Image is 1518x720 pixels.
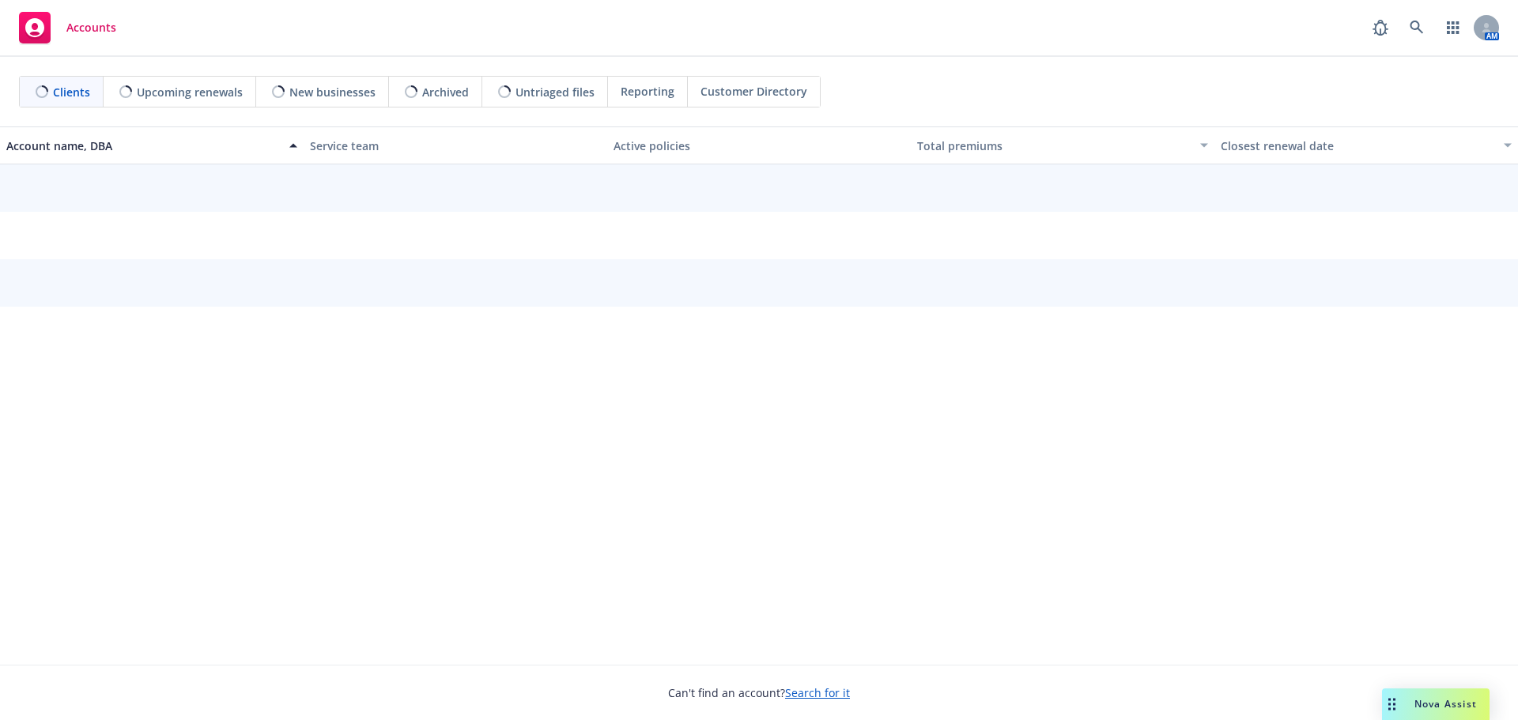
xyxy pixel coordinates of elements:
[515,84,595,100] span: Untriaged files
[607,126,911,164] button: Active policies
[917,138,1191,154] div: Total premiums
[422,84,469,100] span: Archived
[137,84,243,100] span: Upcoming renewals
[911,126,1214,164] button: Total premiums
[1382,688,1402,720] div: Drag to move
[6,138,280,154] div: Account name, DBA
[1414,697,1477,711] span: Nova Assist
[621,83,674,100] span: Reporting
[1401,12,1433,43] a: Search
[668,684,850,701] span: Can't find an account?
[1437,12,1469,43] a: Switch app
[614,138,904,154] div: Active policies
[1221,138,1494,154] div: Closest renewal date
[304,126,607,164] button: Service team
[310,138,601,154] div: Service team
[1382,688,1490,720] button: Nova Assist
[13,6,123,50] a: Accounts
[66,21,116,34] span: Accounts
[785,685,850,700] a: Search for it
[289,84,376,100] span: New businesses
[1214,126,1518,164] button: Closest renewal date
[700,83,807,100] span: Customer Directory
[1365,12,1396,43] a: Report a Bug
[53,84,90,100] span: Clients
